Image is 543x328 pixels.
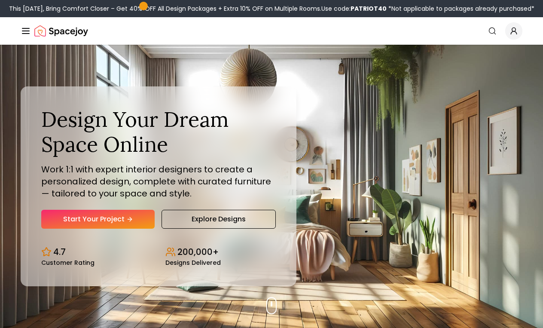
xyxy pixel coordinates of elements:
[34,22,88,40] a: Spacejoy
[34,22,88,40] img: Spacejoy Logo
[53,246,66,258] p: 4.7
[41,210,155,229] a: Start Your Project
[162,210,276,229] a: Explore Designs
[387,4,534,13] span: *Not applicable to packages already purchased*
[41,260,95,266] small: Customer Rating
[41,107,276,156] h1: Design Your Dream Space Online
[41,239,276,266] div: Design stats
[351,4,387,13] b: PATRIOT40
[165,260,221,266] small: Designs Delivered
[21,17,522,45] nav: Global
[9,4,534,13] div: This [DATE], Bring Comfort Closer – Get 40% OFF All Design Packages + Extra 10% OFF on Multiple R...
[41,163,276,199] p: Work 1:1 with expert interior designers to create a personalized design, complete with curated fu...
[177,246,219,258] p: 200,000+
[321,4,387,13] span: Use code:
